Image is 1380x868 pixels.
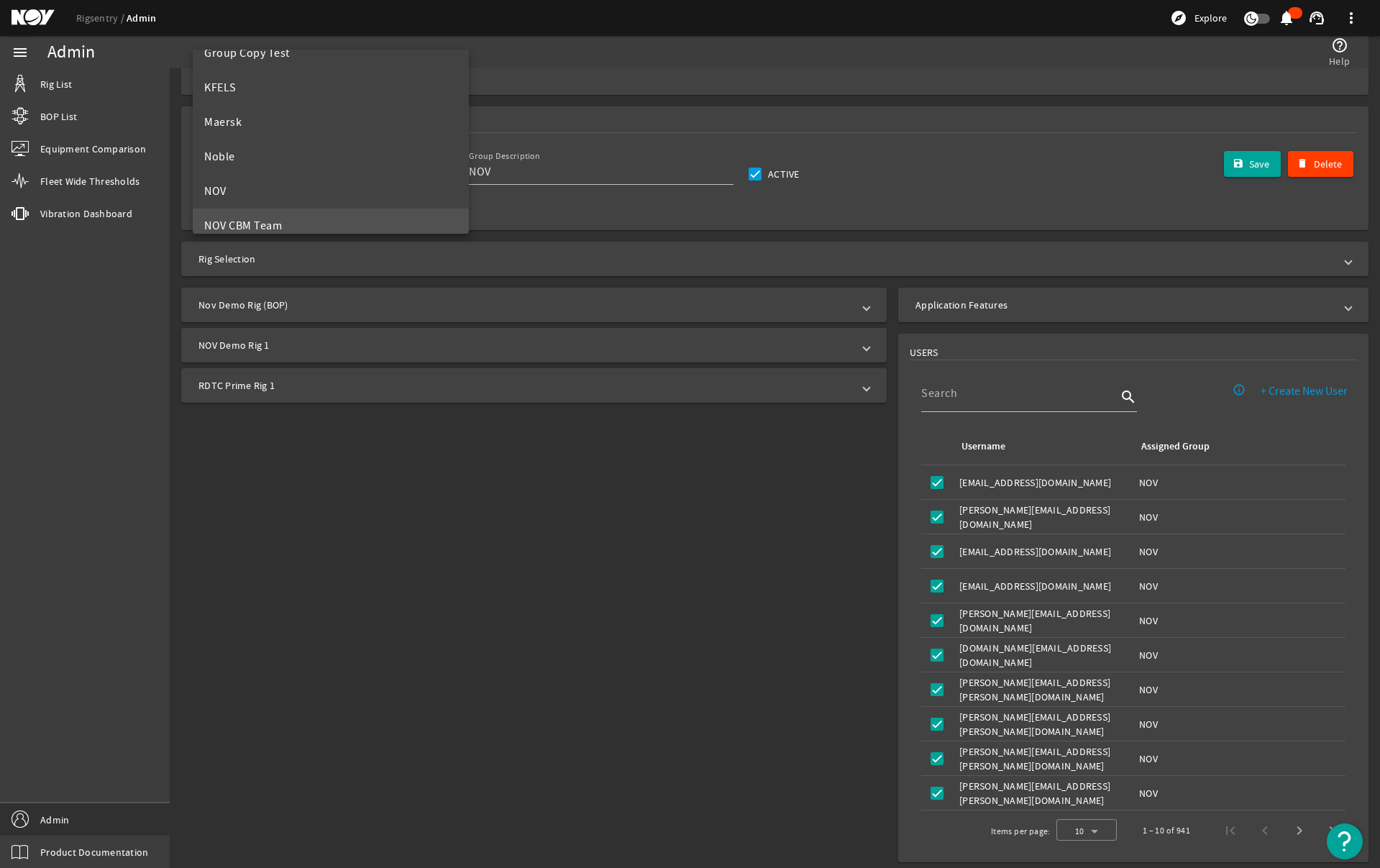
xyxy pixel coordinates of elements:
[204,219,282,233] span: NOV CBM Team
[1170,9,1187,27] mat-icon: explore
[47,45,95,60] div: Admin
[1139,751,1340,766] div: NOV
[765,167,800,181] label: Active
[961,439,1005,454] div: Username
[204,184,227,198] span: NOV
[40,142,146,156] span: Equipment Comparison
[204,150,235,164] span: Noble
[1139,510,1340,524] div: NOV
[959,675,1128,704] div: [PERSON_NAME][EMAIL_ADDRESS][PERSON_NAME][DOMAIN_NAME]
[40,109,77,124] span: BOP List
[198,338,852,352] mat-panel-title: NOV Demo Rig 1
[959,710,1128,739] div: [PERSON_NAME][EMAIL_ADDRESS][PERSON_NAME][DOMAIN_NAME]
[1334,1,1368,35] button: more_vert
[1139,648,1340,662] div: NOV
[181,288,887,322] mat-expansion-panel-header: Nov Demo Rig (BOP)
[959,744,1128,773] div: [PERSON_NAME][EMAIL_ADDRESS][PERSON_NAME][DOMAIN_NAME]
[181,242,1368,276] mat-expansion-panel-header: Rig Selection
[1139,579,1340,593] div: NOV
[204,115,242,129] span: Maersk
[76,12,127,24] a: Rigsentry
[1308,9,1325,27] mat-icon: support_agent
[959,579,1128,593] div: [EMAIL_ADDRESS][DOMAIN_NAME]
[898,288,1368,322] mat-expansion-panel-header: Application Features
[1139,717,1340,731] div: NOV
[915,298,1334,312] mat-panel-title: Application Features
[959,475,1128,490] div: [EMAIL_ADDRESS][DOMAIN_NAME]
[1249,157,1269,171] span: Save
[991,824,1051,839] div: Items per page:
[40,845,148,859] span: Product Documentation
[959,641,1128,670] div: [DOMAIN_NAME][EMAIL_ADDRESS][DOMAIN_NAME]
[959,779,1128,808] div: [PERSON_NAME][EMAIL_ADDRESS][PERSON_NAME][DOMAIN_NAME]
[959,503,1128,531] div: [PERSON_NAME][EMAIL_ADDRESS][DOMAIN_NAME]
[1327,823,1363,859] button: Open Resource Center
[1261,384,1348,398] span: + Create New User
[1288,151,1353,177] button: Delete
[1278,9,1295,27] mat-icon: notifications
[12,44,29,61] mat-icon: menu
[1249,378,1359,404] button: + Create New User
[198,298,852,312] mat-panel-title: Nov Demo Rig (BOP)
[40,813,69,827] span: Admin
[127,12,156,25] a: Admin
[469,151,540,162] mat-label: Group Description
[921,385,1117,402] input: Search
[1282,813,1317,848] button: Next page
[40,77,72,91] span: Rig List
[1164,6,1233,29] button: Explore
[1314,157,1342,171] span: Delete
[181,328,887,362] mat-expansion-panel-header: NOV Demo Rig 1
[198,252,1334,266] mat-panel-title: Rig Selection
[1120,388,1137,406] i: search
[1139,613,1340,628] div: NOV
[959,544,1128,559] div: [EMAIL_ADDRESS][DOMAIN_NAME]
[1329,54,1350,68] span: Help
[1141,439,1210,454] div: Assigned Group
[1194,11,1227,25] span: Explore
[1331,37,1348,54] mat-icon: help_outline
[910,345,938,360] span: USERS
[40,174,140,188] span: Fleet Wide Thresholds
[204,46,290,60] span: Group Copy Test
[12,205,29,222] mat-icon: vibration
[1224,151,1281,177] button: Save
[959,606,1128,635] div: [PERSON_NAME][EMAIL_ADDRESS][DOMAIN_NAME]
[1233,383,1246,396] mat-icon: info_outline
[1139,786,1340,800] div: NOV
[204,81,237,95] span: KFELS
[40,206,132,221] span: Vibration Dashboard
[1317,813,1351,848] button: Last page
[1139,544,1340,559] div: NOV
[1139,682,1340,697] div: NOV
[198,378,852,393] mat-panel-title: RDTC Prime Rig 1
[1143,823,1190,838] div: 1 – 10 of 941
[181,368,887,403] mat-expansion-panel-header: RDTC Prime Rig 1
[1139,475,1340,490] div: NOV
[959,439,1122,454] div: Username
